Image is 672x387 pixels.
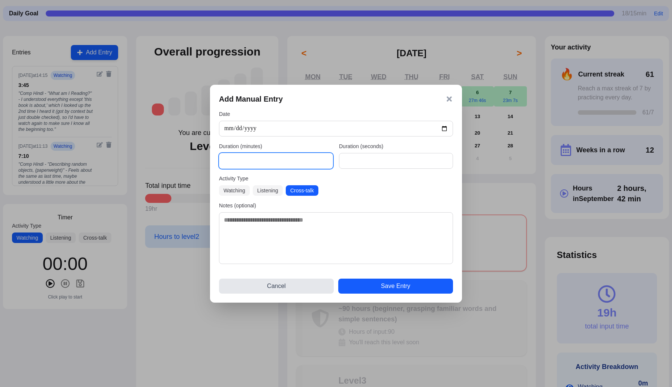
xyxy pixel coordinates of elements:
[219,202,453,209] label: Notes (optional)
[219,175,453,182] label: Activity Type
[253,185,283,196] button: Listening
[219,110,453,118] label: Date
[338,279,453,294] button: Save Entry
[339,142,453,150] label: Duration (seconds)
[219,94,283,104] h3: Add Manual Entry
[219,142,333,150] label: Duration (minutes)
[219,279,334,294] button: Cancel
[286,185,318,196] button: Cross-talk
[219,185,250,196] button: Watching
